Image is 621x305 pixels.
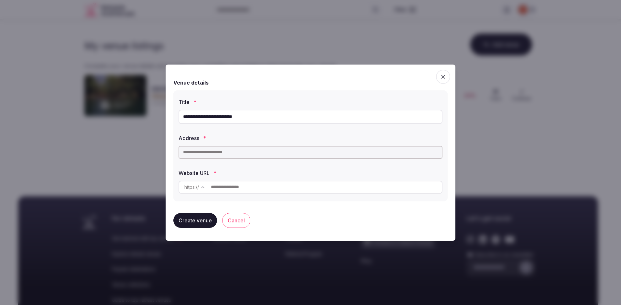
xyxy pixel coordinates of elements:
[173,79,209,86] h2: Venue details
[179,136,442,141] label: Address
[222,213,250,228] button: Cancel
[179,170,442,176] label: Website URL
[179,99,442,105] label: Title
[173,213,217,228] button: Create venue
